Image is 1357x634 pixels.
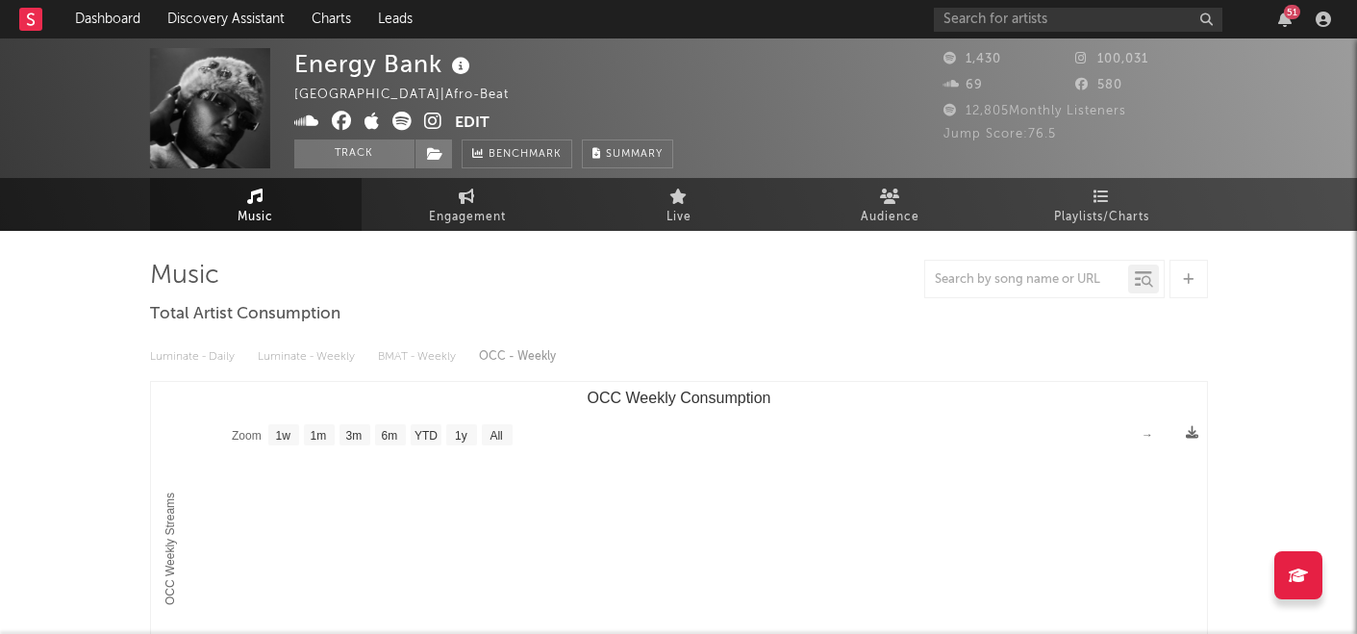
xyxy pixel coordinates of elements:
[150,178,362,231] a: Music
[362,178,573,231] a: Engagement
[573,178,785,231] a: Live
[861,206,919,229] span: Audience
[1075,53,1148,65] span: 100,031
[345,429,362,443] text: 3m
[1142,428,1153,442] text: →
[943,79,983,91] span: 69
[943,53,1001,65] span: 1,430
[310,429,326,443] text: 1m
[294,84,531,107] div: [GEOGRAPHIC_DATA] | Afro-Beat
[996,178,1208,231] a: Playlists/Charts
[1075,79,1122,91] span: 580
[934,8,1222,32] input: Search for artists
[785,178,996,231] a: Audience
[925,272,1128,288] input: Search by song name or URL
[587,390,770,406] text: OCC Weekly Consumption
[232,429,262,443] text: Zoom
[943,128,1056,140] span: Jump Score: 76.5
[489,143,562,166] span: Benchmark
[275,429,290,443] text: 1w
[150,303,340,326] span: Total Artist Consumption
[455,112,490,136] button: Edit
[606,149,663,160] span: Summary
[462,139,572,168] a: Benchmark
[666,206,691,229] span: Live
[1284,5,1300,19] div: 51
[1278,12,1292,27] button: 51
[414,429,437,443] text: YTD
[381,429,397,443] text: 6m
[455,429,467,443] text: 1y
[582,139,673,168] button: Summary
[163,493,177,605] text: OCC Weekly Streams
[490,429,502,443] text: All
[238,206,273,229] span: Music
[294,48,475,80] div: Energy Bank
[294,139,415,168] button: Track
[429,206,506,229] span: Engagement
[943,105,1126,117] span: 12,805 Monthly Listeners
[1054,206,1149,229] span: Playlists/Charts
